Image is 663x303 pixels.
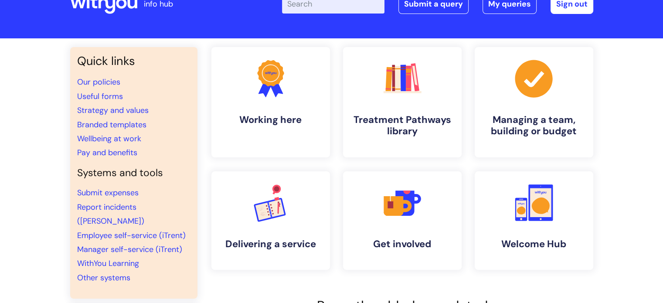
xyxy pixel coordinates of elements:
h4: Welcome Hub [482,238,586,250]
a: Report incidents ([PERSON_NAME]) [77,202,144,226]
a: Employee self-service (iTrent) [77,230,186,241]
a: Working here [211,47,330,157]
a: Manager self-service (iTrent) [77,244,182,255]
a: Other systems [77,272,130,283]
a: Submit expenses [77,187,139,198]
a: Wellbeing at work [77,133,141,144]
a: Delivering a service [211,171,330,270]
h3: Quick links [77,54,190,68]
a: Treatment Pathways library [343,47,462,157]
a: WithYou Learning [77,258,139,269]
h4: Managing a team, building or budget [482,114,586,137]
h4: Get involved [350,238,455,250]
h4: Delivering a service [218,238,323,250]
a: Branded templates [77,119,146,130]
h4: Working here [218,114,323,126]
a: Our policies [77,77,120,87]
a: Useful forms [77,91,123,102]
a: Strategy and values [77,105,149,116]
a: Welcome Hub [475,171,593,270]
a: Managing a team, building or budget [475,47,593,157]
h4: Systems and tools [77,167,190,179]
a: Pay and benefits [77,147,137,158]
h4: Treatment Pathways library [350,114,455,137]
a: Get involved [343,171,462,270]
